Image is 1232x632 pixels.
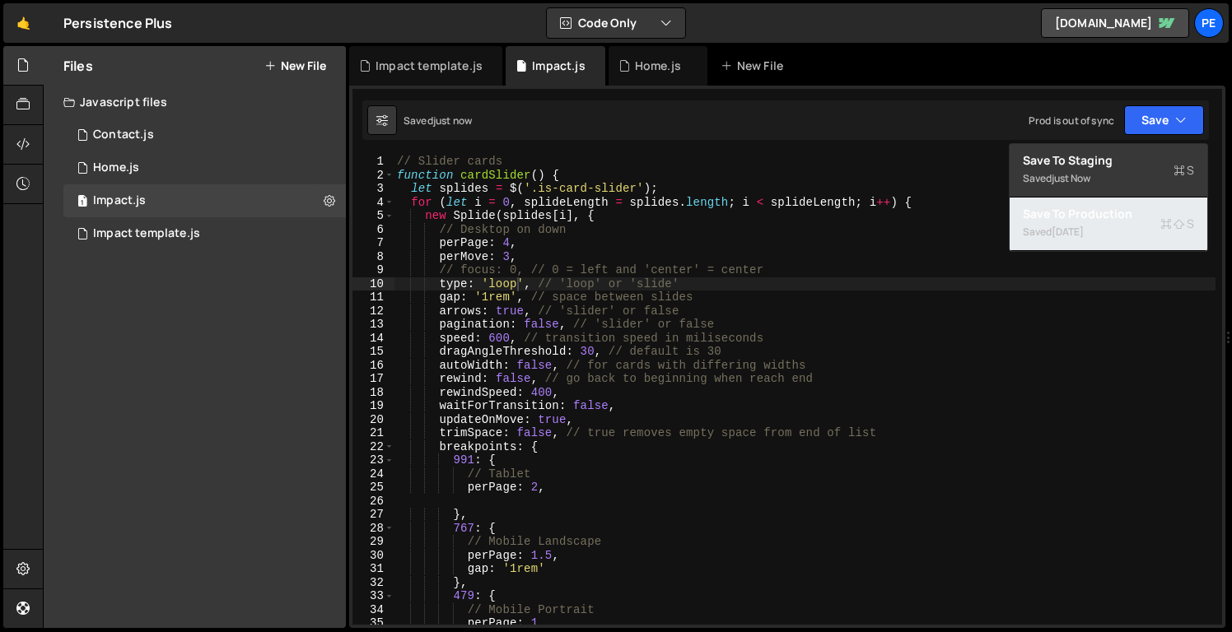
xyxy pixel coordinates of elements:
a: [DOMAIN_NAME] [1041,8,1189,38]
div: 27 [352,508,394,522]
div: 30 [352,549,394,563]
a: Pe [1194,8,1224,38]
div: 26 [352,495,394,509]
div: 11 [352,290,394,304]
div: Home.js [93,160,139,175]
div: 29 [352,535,394,549]
div: Home.js [635,58,681,74]
div: 13 [352,318,394,332]
div: just now [433,114,472,128]
div: 6 [352,223,394,237]
div: Saved [404,114,472,128]
div: Impact.js [93,193,146,208]
div: Prod is out of sync [1029,114,1114,128]
div: 33 [352,589,394,603]
div: 9 [352,263,394,277]
div: 16929/46615.js [63,217,346,250]
div: Save to Staging [1023,152,1194,169]
div: Impact template.js [93,226,200,241]
div: 14 [352,332,394,346]
div: 4 [352,196,394,210]
button: New File [264,59,326,72]
div: Contact.js [93,128,154,142]
div: 34 [352,603,394,617]
div: 1 [352,155,394,169]
div: Javascript files [44,86,346,118]
span: S [1160,216,1194,232]
div: 16929/46361.js [63,151,346,184]
div: 19 [352,399,394,413]
div: 20 [352,413,394,427]
div: 35 [352,616,394,630]
div: 32 [352,576,394,590]
div: Impact template.js [376,58,483,74]
h2: Files [63,57,93,75]
div: 28 [352,522,394,536]
div: 10 [352,277,394,291]
button: Save to ProductionS Saved[DATE] [1010,197,1207,251]
div: 16929/46413.js [63,118,346,151]
button: Code Only [547,8,685,38]
div: Impact.js [532,58,585,74]
div: 16 [352,359,394,373]
button: Save [1124,105,1204,135]
div: 25 [352,481,394,495]
div: New File [721,58,790,74]
div: 21 [352,426,394,440]
div: 7 [352,236,394,250]
div: 18 [352,386,394,400]
div: Saved [1023,169,1194,188]
div: Persistence Plus [63,13,173,33]
div: 15 [352,345,394,359]
span: S [1174,162,1194,179]
div: 12 [352,304,394,318]
div: just now [1052,171,1090,185]
div: 5 [352,209,394,223]
button: Save to StagingS Savedjust now [1010,144,1207,197]
a: 🤙 [3,3,44,43]
span: 1 [77,196,87,209]
div: 2 [352,169,394,183]
div: 23 [352,453,394,467]
div: 22 [352,440,394,454]
div: [DATE] [1052,225,1084,239]
div: 17 [352,372,394,386]
div: Save to Production [1023,206,1194,222]
div: 16929/46619.js [63,184,346,217]
div: 24 [352,467,394,481]
div: 31 [352,562,394,576]
div: Saved [1023,222,1194,242]
div: 3 [352,182,394,196]
div: 8 [352,250,394,264]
